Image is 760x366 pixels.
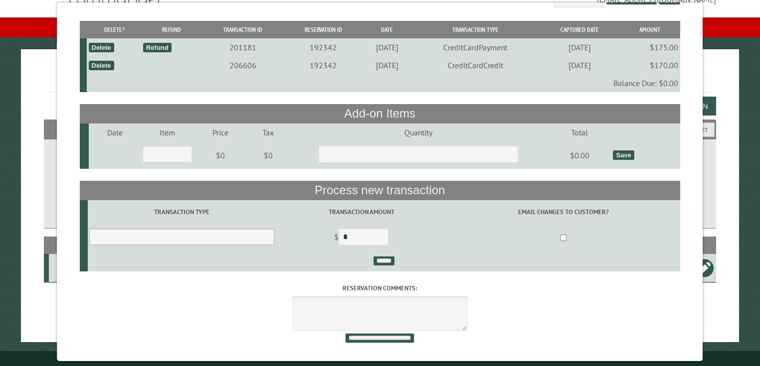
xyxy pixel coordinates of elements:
td: $170.00 [620,56,680,74]
th: Process new transaction [80,181,680,200]
div: Refund [143,43,172,52]
th: Captured Date [540,21,620,38]
small: © Campground Commander LLC. All rights reserved. [324,355,436,362]
div: Delete [89,61,114,70]
td: [DATE] [540,38,620,56]
th: Site [49,237,111,254]
label: Transaction Type [89,207,274,217]
label: Transaction Amount [278,207,446,217]
td: [DATE] [363,38,411,56]
th: Reservation ID [284,21,363,38]
td: 192342 [284,56,363,74]
label: Email changes to customer? [449,207,679,217]
td: [DATE] [540,56,620,74]
td: Date [89,123,141,141]
td: Price [194,123,248,141]
td: $0 [248,141,289,169]
th: Refund [142,21,201,38]
th: Delete? [87,21,142,38]
td: Item [141,123,193,141]
th: Transaction Type [411,21,539,38]
td: CreditCardPayment [411,38,539,56]
td: 192342 [284,38,363,56]
th: Add-on Items [80,104,680,123]
th: Amount [620,21,680,38]
td: 201181 [202,38,284,56]
td: [DATE] [363,56,411,74]
h1: Reservations [44,65,717,93]
th: Transaction ID [202,21,284,38]
td: $0 [194,141,248,169]
td: $ [276,224,447,252]
td: $0.00 [548,141,612,169]
td: $175.00 [620,38,680,56]
td: Balance Due: $0.00 [87,74,680,92]
div: D-22 [53,263,109,273]
div: Delete [89,43,114,52]
h2: Filters [44,120,717,138]
th: Date [363,21,411,38]
td: 206606 [202,56,284,74]
div: Save [613,150,634,160]
td: Quantity [289,123,548,141]
td: CreditCardCredit [411,56,539,74]
td: Total [548,123,612,141]
td: Tax [248,123,289,141]
label: Reservation comments: [80,283,680,293]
